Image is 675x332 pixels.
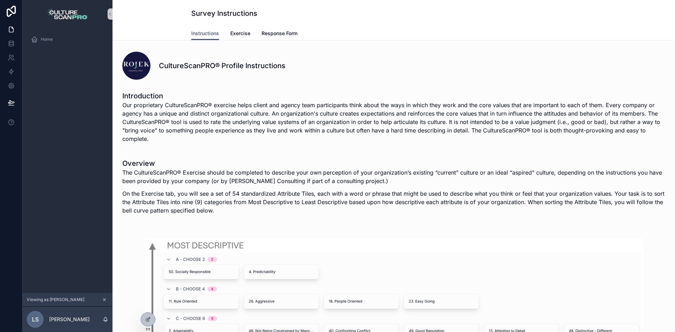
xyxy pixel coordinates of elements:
a: Instructions [191,27,219,40]
a: Exercise [230,27,250,41]
p: The CultureScanPRO® Exercise should be completed to describe your own perception of your organiza... [122,168,665,185]
span: Response Form [262,30,297,37]
a: Response Form [262,27,297,41]
p: [PERSON_NAME] [49,316,90,323]
p: On the Exercise tab, you will see a set of 54 standardized Attribute Tiles, each with a word or p... [122,189,665,215]
span: Home [41,37,53,42]
a: Home [27,33,108,46]
div: scrollable content [22,28,112,55]
h1: Introduction [122,91,665,101]
img: App logo [48,8,88,20]
span: Exercise [230,30,250,37]
h1: Survey Instructions [191,8,257,18]
span: Instructions [191,30,219,37]
h1: CultureScanPRO® Profile Instructions [159,61,285,71]
p: Our proprietary CultureScanPRO® exercise helps client and agency team participants think about th... [122,101,665,143]
span: Viewing as [PERSON_NAME] [27,297,84,302]
h1: Overview [122,158,665,168]
span: LS [32,315,39,324]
